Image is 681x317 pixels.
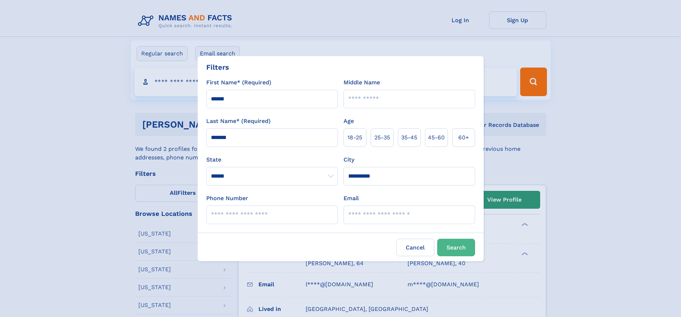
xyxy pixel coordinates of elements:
[437,239,475,256] button: Search
[344,155,354,164] label: City
[458,133,469,142] span: 60+
[206,155,338,164] label: State
[347,133,362,142] span: 18‑25
[344,78,380,87] label: Middle Name
[374,133,390,142] span: 25‑35
[206,194,248,203] label: Phone Number
[396,239,434,256] label: Cancel
[344,194,359,203] label: Email
[344,117,354,125] label: Age
[206,117,271,125] label: Last Name* (Required)
[428,133,445,142] span: 45‑60
[206,62,229,73] div: Filters
[401,133,417,142] span: 35‑45
[206,78,271,87] label: First Name* (Required)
